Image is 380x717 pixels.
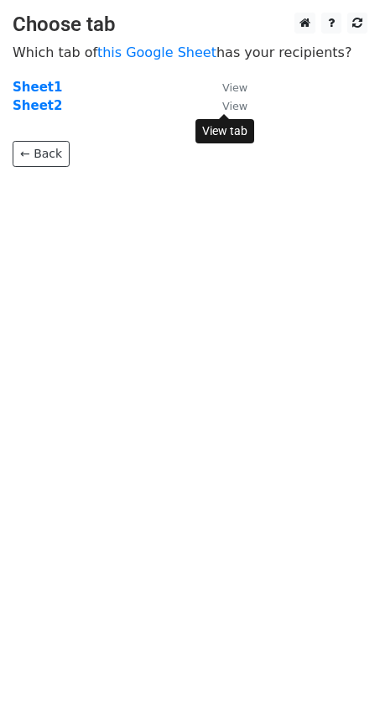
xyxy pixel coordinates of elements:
[222,81,247,94] small: View
[13,141,70,167] a: ← Back
[222,100,247,112] small: View
[206,80,247,95] a: View
[13,98,62,113] a: Sheet2
[13,80,62,95] a: Sheet1
[206,98,247,113] a: View
[296,636,380,717] iframe: Chat Widget
[13,13,367,37] h3: Choose tab
[97,44,216,60] a: this Google Sheet
[195,119,254,143] div: View tab
[13,44,367,61] p: Which tab of has your recipients?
